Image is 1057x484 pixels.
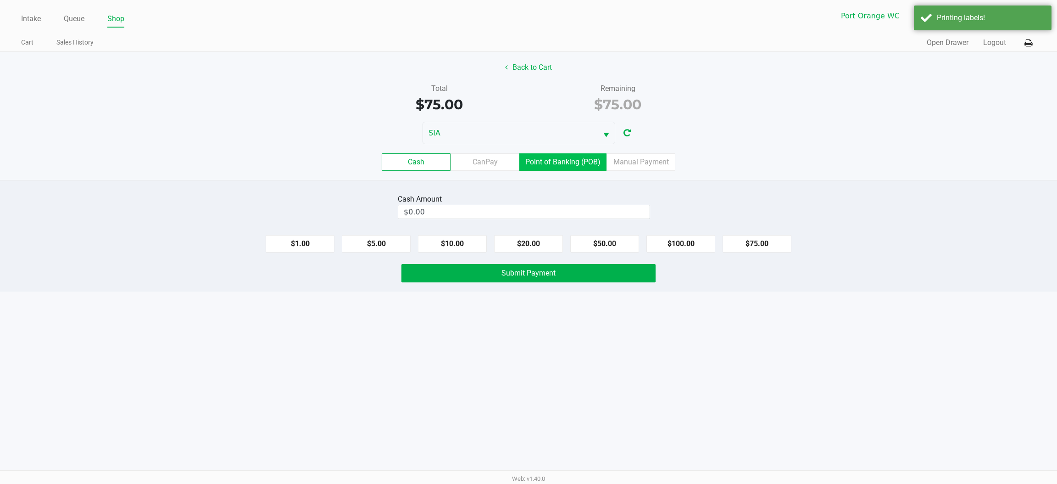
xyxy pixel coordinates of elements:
div: Cash Amount [398,194,445,205]
a: Intake [21,12,41,25]
button: Logout [983,37,1006,48]
div: Remaining [535,83,700,94]
span: Web: v1.40.0 [512,475,545,482]
button: $50.00 [570,235,639,253]
button: Select [597,122,615,144]
button: $100.00 [646,235,715,253]
label: Point of Banking (POB) [519,153,606,171]
button: Open Drawer [927,37,968,48]
label: CanPay [451,153,519,171]
div: Printing labels! [937,12,1045,23]
div: Total [357,83,522,94]
a: Sales History [56,37,94,48]
label: Manual Payment [606,153,675,171]
a: Cart [21,37,33,48]
button: Select [932,5,949,27]
label: Cash [382,153,451,171]
button: $10.00 [418,235,487,253]
button: $20.00 [494,235,563,253]
span: SIA [428,128,592,139]
span: Submit Payment [501,269,556,277]
button: $5.00 [342,235,411,253]
a: Shop [107,12,124,25]
button: Submit Payment [401,264,656,282]
button: Back to Cart [499,59,558,76]
button: $75.00 [723,235,791,253]
a: Queue [64,12,84,25]
div: $75.00 [357,94,522,115]
button: $1.00 [266,235,334,253]
div: $75.00 [535,94,700,115]
span: Port Orange WC [841,11,926,22]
